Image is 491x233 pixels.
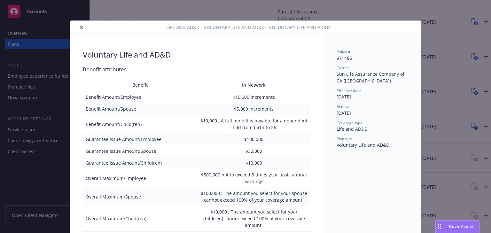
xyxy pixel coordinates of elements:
span: Policy # [337,49,350,55]
td: $10,000 ; A full benefit is payable for a dependent child from birth to 26. [197,115,311,133]
td: Guarantee Issue Amount/Child(ren) [83,157,197,169]
span: Carrier [337,65,349,71]
div: 971486 [337,55,408,61]
td: $5,000 increments [197,103,311,115]
span: Plan type [337,136,353,142]
td: Guarantee Issue Amount/Employee [83,133,197,145]
span: Nova Assist [449,224,474,229]
td: $10,000 [197,157,311,169]
td: Overall Maximum/Employee [83,169,197,187]
div: [DATE] [337,110,408,116]
span: Life and AD&D - Voluntary Life and AD&D - Voluntary Life and AD&D [166,24,330,31]
div: Benefit attributes [83,65,311,74]
div: [DATE] [337,93,408,100]
td: $10,000 ; The amount you select for your child(ren) cannot exceed 100% of your coverage amount. [197,206,311,231]
td: $100,000 [197,133,311,145]
td: Guarantee Issue Amount/Spouse [83,145,197,157]
div: Life and AD&D [337,126,408,132]
div: Voluntary Life and AD&D [337,142,408,148]
div: Voluntary Life and AD&D [83,49,171,60]
td: Benefit Amount/Child(ren) [83,115,197,133]
td: Overall Maximum/Child(ren) [83,206,197,231]
td: Benefit Amount/Employee [83,91,197,103]
span: Effective date [337,88,361,93]
button: close [78,23,85,31]
th: In Network [197,79,311,91]
td: $30,000 [197,145,311,157]
div: Drag to move [436,221,444,233]
td: $500,000 not to exceed 5 times your basic annual earnings [197,169,311,187]
td: Overall Maximum/Spouse [83,187,197,206]
div: Sun Life Assurance Company of CA ([GEOGRAPHIC_DATA]) [337,71,408,84]
td: Benefit Amount/Spouse [83,103,197,115]
span: Renewal [337,104,352,109]
th: Benefit [83,79,197,91]
td: $100,000 ; The amount you select for your spouse cannot exceed 100% of your coverage amount. [197,187,311,206]
span: Coverage type [337,120,362,126]
button: Nova Assist [435,220,479,233]
td: $10,000 increments [197,91,311,103]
